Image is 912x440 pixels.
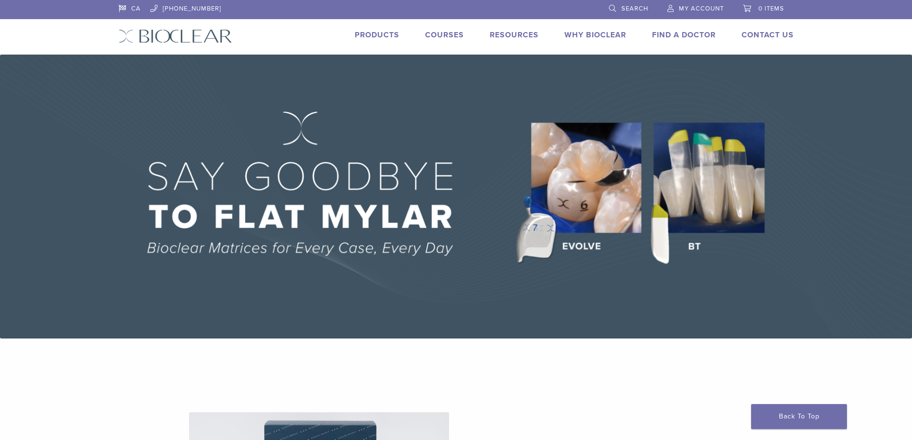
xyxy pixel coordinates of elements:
[490,30,539,40] a: Resources
[751,404,847,429] a: Back To Top
[679,5,724,12] span: My Account
[564,30,626,40] a: Why Bioclear
[652,30,716,40] a: Find A Doctor
[425,30,464,40] a: Courses
[355,30,399,40] a: Products
[758,5,784,12] span: 0 items
[119,29,232,43] img: Bioclear
[742,30,794,40] a: Contact Us
[621,5,648,12] span: Search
